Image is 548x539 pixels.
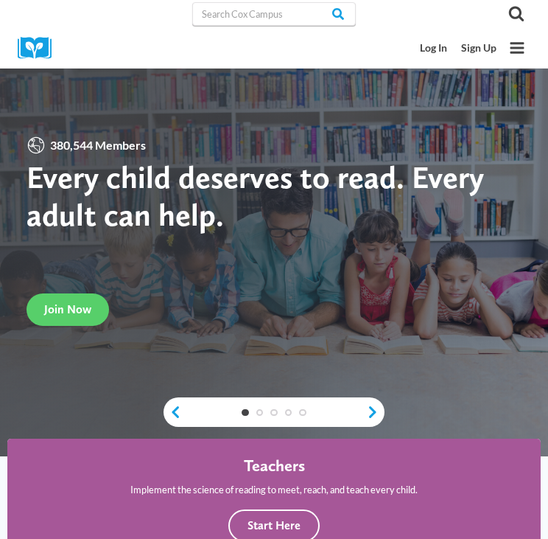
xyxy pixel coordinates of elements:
[412,35,454,61] a: Log In
[244,456,305,476] h4: Teachers
[27,293,109,326] a: Join Now
[299,409,306,417] a: 5
[46,136,151,155] span: 380,544 Members
[270,409,278,417] a: 3
[256,409,264,417] a: 2
[130,482,418,497] p: Implement the science of reading to meet, reach, and teach every child.
[454,35,503,61] a: Sign Up
[164,397,384,427] div: content slider buttons
[367,406,384,420] a: next
[44,302,91,316] span: Join Now
[504,35,530,61] button: Open menu
[27,159,484,234] strong: Every child deserves to read. Every adult can help.
[192,2,355,26] input: Search Cox Campus
[285,409,292,417] a: 4
[164,406,181,420] a: previous
[242,409,249,417] a: 1
[18,37,62,60] img: Cox Campus
[412,35,503,61] nav: Secondary Mobile Navigation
